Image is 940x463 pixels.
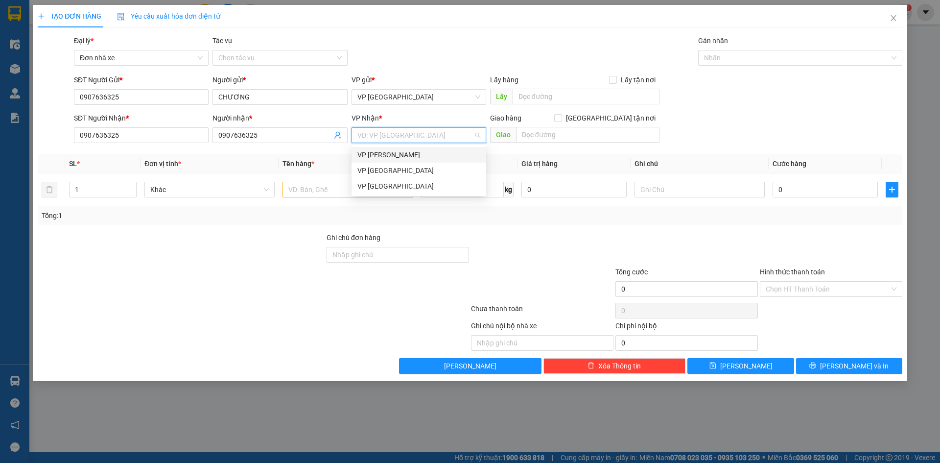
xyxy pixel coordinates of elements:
[117,13,125,21] img: icon
[490,114,521,122] span: Giao hàng
[631,154,769,173] th: Ghi chú
[687,358,794,374] button: save[PERSON_NAME]
[352,147,486,163] div: VP Vũng Tàu
[144,160,181,168] span: Đơn vị tính
[760,268,825,276] label: Hình thức thanh toán
[471,335,613,351] input: Nhập ghi chú
[513,89,659,104] input: Dọc đường
[352,74,486,85] div: VP gửi
[698,37,728,45] label: Gán nhãn
[327,247,469,263] input: Ghi chú đơn hàng
[516,127,659,143] input: Dọc đường
[69,160,77,168] span: SL
[598,361,641,371] span: Xóa Thông tin
[282,160,314,168] span: Tên hàng
[38,13,45,20] span: plus
[282,182,413,197] input: VD: Bàn, Ghế
[352,178,486,194] div: VP Sân Bay
[212,37,232,45] label: Tác vụ
[504,182,514,197] span: kg
[886,186,898,194] span: plus
[444,361,496,371] span: [PERSON_NAME]
[80,50,203,65] span: Đơn nhà xe
[352,114,379,122] span: VP Nhận
[809,362,816,370] span: printer
[74,74,209,85] div: SĐT Người Gửi
[334,131,342,139] span: user-add
[150,182,269,197] span: Khác
[74,113,209,123] div: SĐT Người Nhận
[562,113,659,123] span: [GEOGRAPHIC_DATA] tận nơi
[615,320,758,335] div: Chi phí nội bộ
[880,5,907,32] button: Close
[521,160,558,168] span: Giá trị hàng
[212,113,347,123] div: Người nhận
[617,74,659,85] span: Lấy tận nơi
[543,358,686,374] button: deleteXóa Thông tin
[773,160,806,168] span: Cước hàng
[886,182,898,197] button: plus
[352,163,486,178] div: VP Quận 1
[820,361,889,371] span: [PERSON_NAME] và In
[720,361,773,371] span: [PERSON_NAME]
[796,358,902,374] button: printer[PERSON_NAME] và In
[212,74,347,85] div: Người gửi
[634,182,765,197] input: Ghi Chú
[490,76,518,84] span: Lấy hàng
[117,12,220,20] span: Yêu cầu xuất hóa đơn điện tử
[490,127,516,143] span: Giao
[587,362,594,370] span: delete
[357,149,480,160] div: VP [PERSON_NAME]
[357,181,480,192] div: VP [GEOGRAPHIC_DATA]
[615,268,648,276] span: Tổng cước
[399,358,541,374] button: [PERSON_NAME]
[38,12,101,20] span: TẠO ĐƠN HÀNG
[327,234,380,242] label: Ghi chú đơn hàng
[74,37,94,45] span: Đại lý
[521,182,627,197] input: 0
[357,165,480,176] div: VP [GEOGRAPHIC_DATA]
[42,182,57,197] button: delete
[357,90,480,104] span: VP Quận 1
[890,14,897,22] span: close
[470,303,614,320] div: Chưa thanh toán
[709,362,716,370] span: save
[42,210,363,221] div: Tổng: 1
[490,89,513,104] span: Lấy
[471,320,613,335] div: Ghi chú nội bộ nhà xe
